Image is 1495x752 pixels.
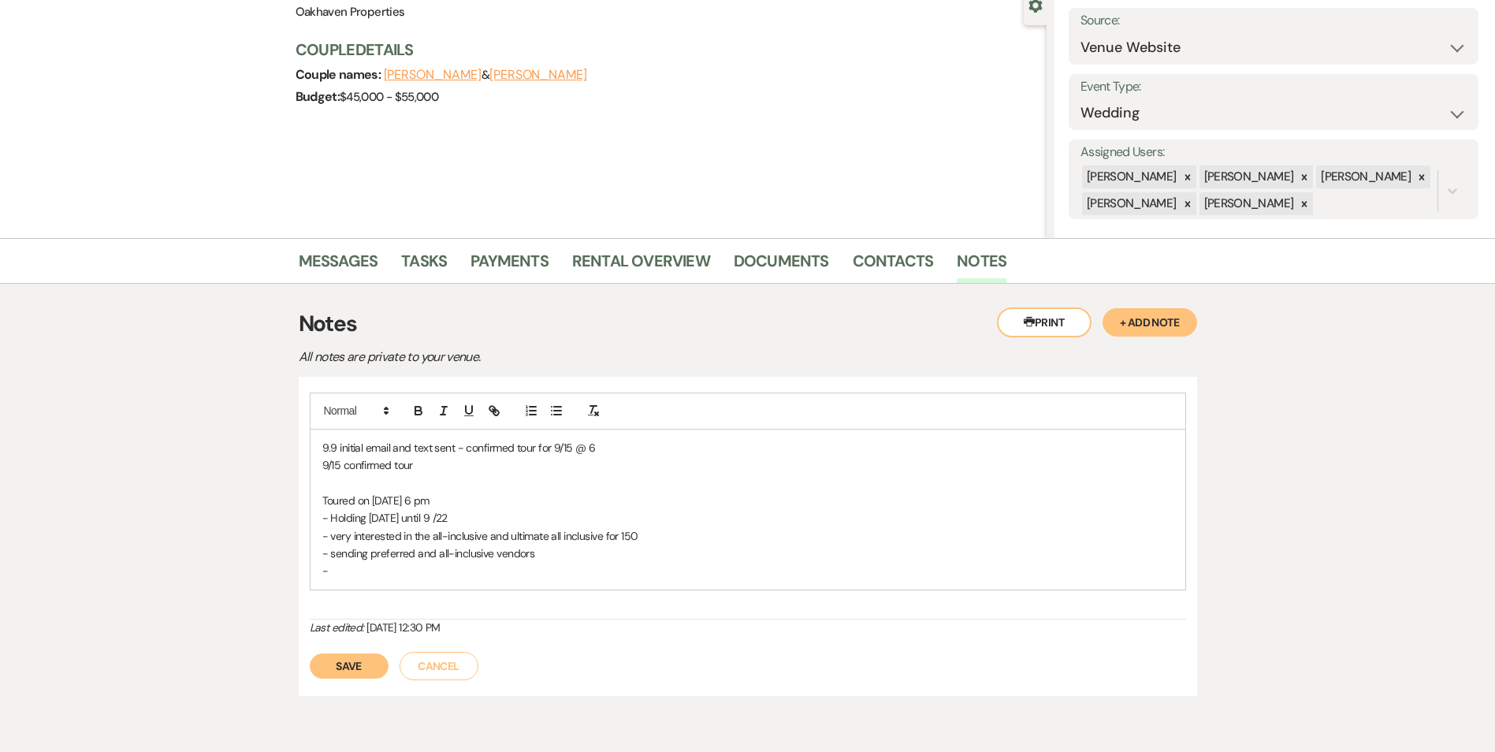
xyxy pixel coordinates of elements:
[384,69,482,81] button: [PERSON_NAME]
[322,545,1173,562] p: - sending preferred and all-inclusive vendors
[322,509,1173,527] p: - Holding [DATE] until 9 /22
[1316,166,1413,188] div: [PERSON_NAME]
[340,89,438,105] span: $45,000 - $55,000
[299,347,850,367] p: All notes are private to your venue.
[322,527,1173,545] p: - very interested in the all-inclusive and ultimate all inclusive for 150
[296,39,1031,61] h3: Couple Details
[322,456,1173,474] p: 9/15 confirmed tour
[853,248,934,283] a: Contacts
[1080,141,1467,164] label: Assigned Users:
[400,652,478,680] button: Cancel
[310,620,364,635] i: Last edited:
[1082,192,1179,215] div: [PERSON_NAME]
[470,248,549,283] a: Payments
[296,66,384,83] span: Couple names:
[489,69,587,81] button: [PERSON_NAME]
[401,248,447,283] a: Tasks
[299,248,378,283] a: Messages
[296,4,405,20] span: Oakhaven Properties
[1199,192,1296,215] div: [PERSON_NAME]
[572,248,710,283] a: Rental Overview
[299,307,1197,341] h3: Notes
[322,562,1173,579] p: -
[957,248,1006,283] a: Notes
[1199,166,1296,188] div: [PERSON_NAME]
[1080,9,1467,32] label: Source:
[310,653,389,679] button: Save
[384,67,587,83] span: &
[1082,166,1179,188] div: [PERSON_NAME]
[997,307,1091,337] button: Print
[296,88,340,105] span: Budget:
[1080,76,1467,99] label: Event Type:
[322,439,1173,456] p: 9.9 initial email and text sent - confirmed tour for 9/15 @ 6
[310,620,1186,636] div: [DATE] 12:30 PM
[322,492,1173,509] p: Toured on [DATE] 6 pm
[1103,308,1197,337] button: + Add Note
[734,248,829,283] a: Documents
